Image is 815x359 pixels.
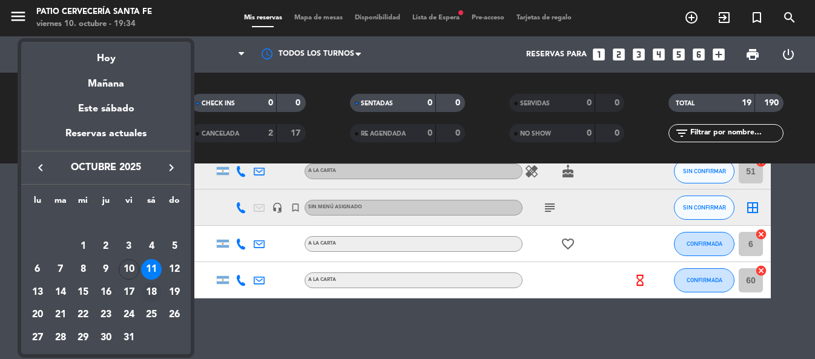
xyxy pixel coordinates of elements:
div: 10 [119,259,139,280]
th: sábado [140,194,163,212]
div: 8 [73,259,93,280]
div: 7 [50,259,71,280]
div: 13 [27,282,48,303]
div: 16 [96,282,116,303]
div: 23 [96,305,116,326]
div: 1 [73,236,93,257]
div: 19 [164,282,185,303]
div: 29 [73,328,93,348]
div: 17 [119,282,139,303]
td: 1 de octubre de 2025 [71,235,94,259]
div: 24 [119,305,139,326]
div: 28 [50,328,71,348]
td: 4 de octubre de 2025 [140,235,163,259]
td: 22 de octubre de 2025 [71,304,94,327]
div: 4 [141,236,162,257]
td: 31 de octubre de 2025 [117,326,140,349]
div: 20 [27,305,48,326]
td: 17 de octubre de 2025 [117,281,140,304]
div: Hoy [21,42,191,67]
td: 19 de octubre de 2025 [163,281,186,304]
td: 28 de octubre de 2025 [49,326,72,349]
div: 18 [141,282,162,303]
td: 8 de octubre de 2025 [71,258,94,281]
th: jueves [94,194,117,212]
td: 27 de octubre de 2025 [26,326,49,349]
button: keyboard_arrow_right [160,160,182,176]
div: 2 [96,236,116,257]
i: keyboard_arrow_left [33,160,48,175]
button: keyboard_arrow_left [30,160,51,176]
td: 16 de octubre de 2025 [94,281,117,304]
td: 29 de octubre de 2025 [71,326,94,349]
span: octubre 2025 [51,160,160,176]
div: 9 [96,259,116,280]
td: 6 de octubre de 2025 [26,258,49,281]
td: 23 de octubre de 2025 [94,304,117,327]
td: 12 de octubre de 2025 [163,258,186,281]
td: 25 de octubre de 2025 [140,304,163,327]
th: martes [49,194,72,212]
div: 11 [141,259,162,280]
td: 11 de octubre de 2025 [140,258,163,281]
div: 27 [27,328,48,348]
td: 21 de octubre de 2025 [49,304,72,327]
th: miércoles [71,194,94,212]
div: 3 [119,236,139,257]
td: 14 de octubre de 2025 [49,281,72,304]
td: 2 de octubre de 2025 [94,235,117,259]
th: domingo [163,194,186,212]
div: Este sábado [21,92,191,126]
td: 26 de octubre de 2025 [163,304,186,327]
td: 10 de octubre de 2025 [117,258,140,281]
td: 9 de octubre de 2025 [94,258,117,281]
td: OCT. [26,212,186,235]
div: Mañana [21,67,191,92]
th: lunes [26,194,49,212]
div: 22 [73,305,93,326]
td: 30 de octubre de 2025 [94,326,117,349]
div: 26 [164,305,185,326]
div: 25 [141,305,162,326]
td: 15 de octubre de 2025 [71,281,94,304]
td: 24 de octubre de 2025 [117,304,140,327]
td: 7 de octubre de 2025 [49,258,72,281]
td: 13 de octubre de 2025 [26,281,49,304]
td: 20 de octubre de 2025 [26,304,49,327]
td: 3 de octubre de 2025 [117,235,140,259]
div: 15 [73,282,93,303]
div: 5 [164,236,185,257]
div: 14 [50,282,71,303]
div: 31 [119,328,139,348]
div: 21 [50,305,71,326]
th: viernes [117,194,140,212]
div: 30 [96,328,116,348]
td: 18 de octubre de 2025 [140,281,163,304]
td: 5 de octubre de 2025 [163,235,186,259]
i: keyboard_arrow_right [164,160,179,175]
div: Reservas actuales [21,126,191,151]
div: 12 [164,259,185,280]
div: 6 [27,259,48,280]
